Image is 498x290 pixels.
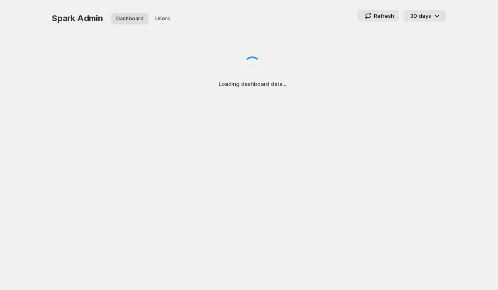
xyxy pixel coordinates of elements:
[155,15,170,22] span: Users
[374,12,394,20] p: Refresh
[111,13,149,24] button: Dashboard overview
[116,15,144,22] span: Dashboard
[403,10,446,22] button: 30 days
[357,10,399,22] button: Refresh
[150,13,175,24] button: User management
[219,80,286,88] p: Loading dashboard data...
[52,13,103,23] span: Spark Admin
[410,12,431,20] p: 30 days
